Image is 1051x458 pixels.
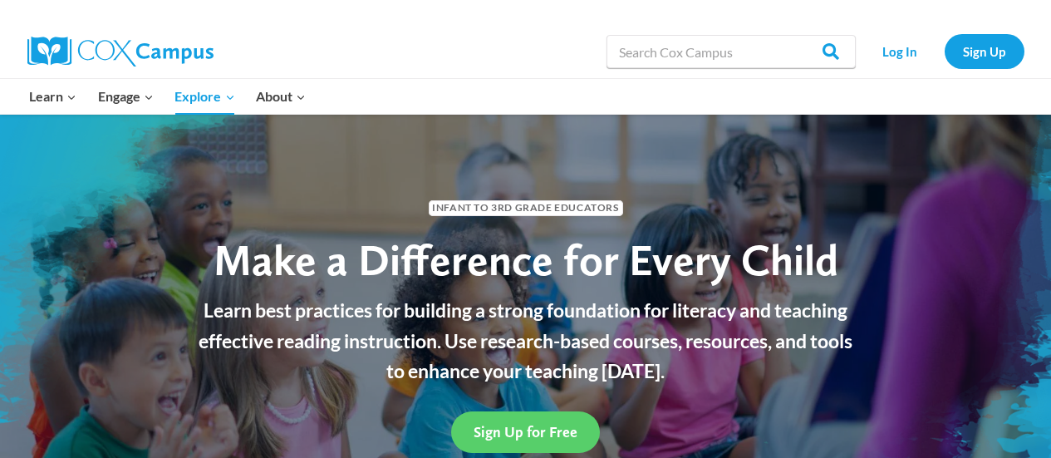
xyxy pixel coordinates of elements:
a: Sign Up [945,34,1024,68]
a: Sign Up for Free [451,411,600,452]
a: Log In [864,34,936,68]
span: About [256,86,306,107]
span: Infant to 3rd Grade Educators [429,200,623,216]
nav: Primary Navigation [19,79,317,114]
p: Learn best practices for building a strong foundation for literacy and teaching effective reading... [189,295,862,387]
img: Cox Campus [27,37,214,66]
span: Make a Difference for Every Child [214,234,838,286]
nav: Secondary Navigation [864,34,1024,68]
input: Search Cox Campus [607,35,856,68]
span: Learn [29,86,76,107]
span: Explore [174,86,234,107]
span: Engage [98,86,154,107]
span: Sign Up for Free [474,423,577,441]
